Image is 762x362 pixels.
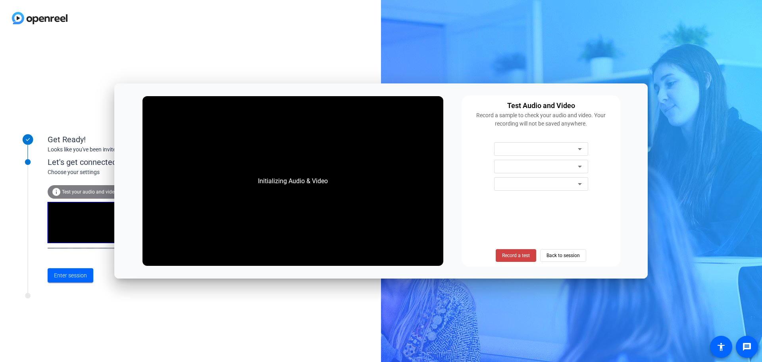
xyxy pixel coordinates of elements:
[62,189,117,195] span: Test your audio and video
[48,168,223,176] div: Choose your settings
[546,248,580,263] span: Back to session
[496,249,536,262] button: Record a test
[54,271,87,280] span: Enter session
[502,252,530,259] span: Record a test
[48,134,206,145] div: Get Ready!
[716,342,726,352] mat-icon: accessibility
[48,145,206,154] div: Looks like you've been invited to join
[540,249,586,262] button: Back to session
[466,111,616,128] div: Record a sample to check your audio and video. Your recording will not be saved anywhere.
[48,156,223,168] div: Let's get connected.
[52,187,61,197] mat-icon: info
[507,100,575,111] div: Test Audio and Video
[250,168,336,194] div: Initializing Audio & Video
[742,342,752,352] mat-icon: message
